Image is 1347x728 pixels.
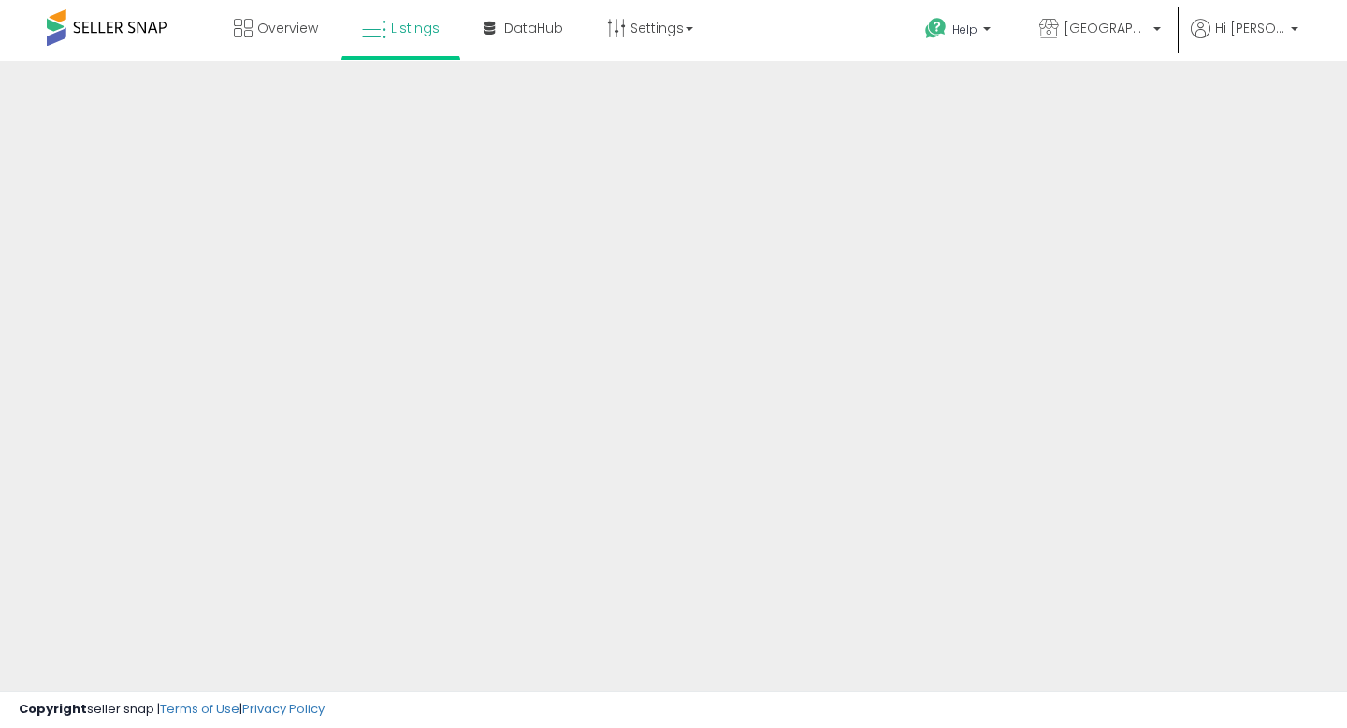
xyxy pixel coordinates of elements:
[924,17,948,40] i: Get Help
[19,701,325,719] div: seller snap | |
[19,700,87,718] strong: Copyright
[952,22,978,37] span: Help
[391,19,440,37] span: Listings
[1215,19,1285,37] span: Hi [PERSON_NAME]
[1191,19,1298,61] a: Hi [PERSON_NAME]
[257,19,318,37] span: Overview
[242,700,325,718] a: Privacy Policy
[504,19,563,37] span: DataHub
[160,700,239,718] a: Terms of Use
[910,3,1009,61] a: Help
[1064,19,1148,37] span: [GEOGRAPHIC_DATA]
